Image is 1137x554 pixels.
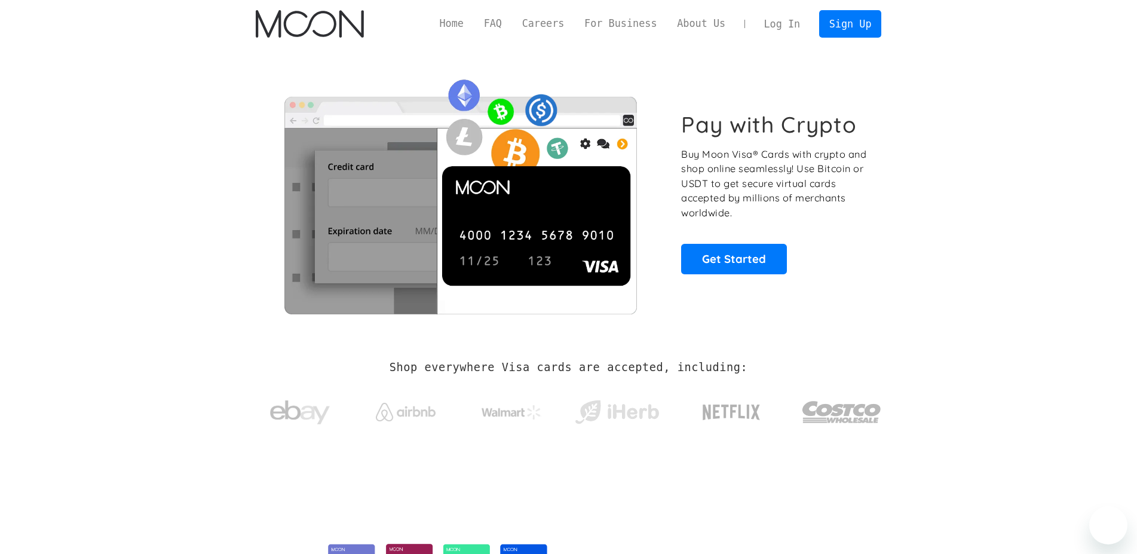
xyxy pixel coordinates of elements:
[390,361,747,374] h2: Shop everywhere Visa cards are accepted, including:
[376,403,436,421] img: Airbnb
[482,405,541,420] img: Walmart
[430,16,474,31] a: Home
[467,393,556,426] a: Walmart
[819,10,881,37] a: Sign Up
[678,385,785,433] a: Netflix
[256,71,665,314] img: Moon Cards let you spend your crypto anywhere Visa is accepted.
[1089,506,1127,544] iframe: Schaltfläche zum Öffnen des Messaging-Fensters
[256,10,364,38] img: Moon Logo
[512,16,574,31] a: Careers
[701,397,761,427] img: Netflix
[572,397,661,428] img: iHerb
[681,111,857,138] h1: Pay with Crypto
[681,244,787,274] a: Get Started
[574,16,667,31] a: For Business
[681,147,868,221] p: Buy Moon Visa® Cards with crypto and shop online seamlessly! Use Bitcoin or USDT to get secure vi...
[667,16,735,31] a: About Us
[802,378,882,440] a: Costco
[256,382,345,437] a: ebay
[270,394,330,431] img: ebay
[474,16,512,31] a: FAQ
[754,11,810,37] a: Log In
[256,10,364,38] a: home
[802,390,882,434] img: Costco
[572,385,661,434] a: iHerb
[361,391,450,427] a: Airbnb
